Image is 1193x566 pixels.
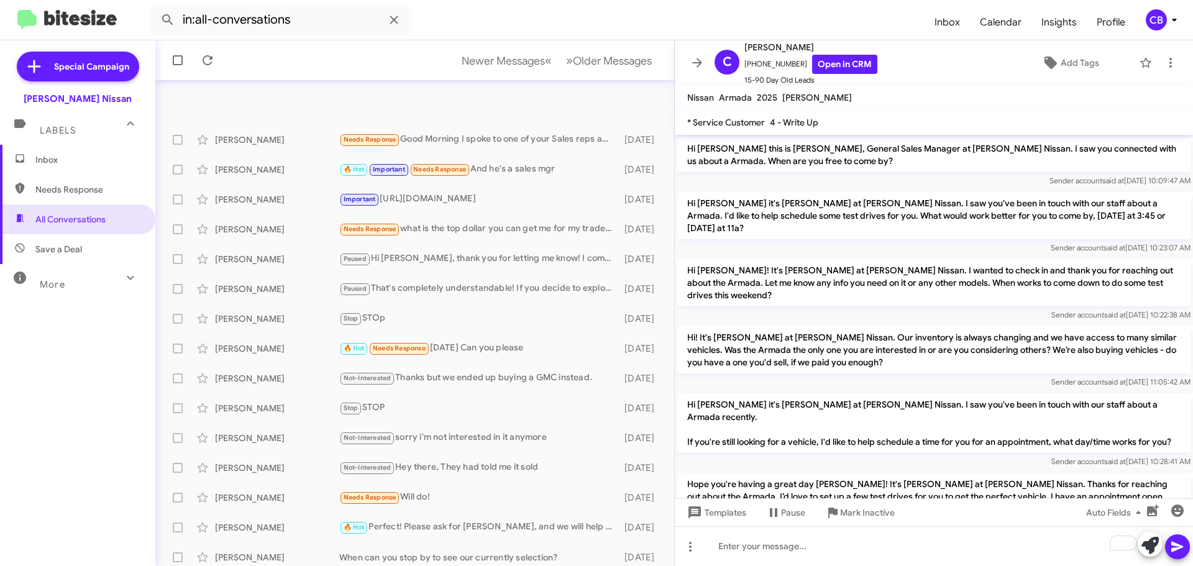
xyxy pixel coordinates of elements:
[40,279,65,290] span: More
[344,255,367,263] span: Paused
[215,491,339,504] div: [PERSON_NAME]
[685,501,746,524] span: Templates
[344,404,359,412] span: Stop
[344,434,391,442] span: Not-Interested
[573,54,652,68] span: Older Messages
[344,374,391,382] span: Not-Interested
[1031,4,1087,40] a: Insights
[339,252,618,266] div: Hi [PERSON_NAME], thank you for letting me know! I completely understand—feel free to continue wo...
[344,314,359,322] span: Stop
[150,5,411,35] input: Search
[339,371,618,385] div: Thanks but we ended up buying a GMC instead.
[723,52,732,72] span: C
[618,223,664,235] div: [DATE]
[1051,377,1191,386] span: Sender account [DATE] 11:05:42 AM
[618,313,664,325] div: [DATE]
[344,195,376,203] span: Important
[344,165,365,173] span: 🔥 Hot
[339,460,618,475] div: Hey there, They had told me it sold
[1135,9,1179,30] button: CB
[344,135,396,144] span: Needs Response
[1102,176,1124,185] span: said at
[675,501,756,524] button: Templates
[744,74,877,86] span: 15-90 Day Old Leads
[1061,52,1099,74] span: Add Tags
[462,54,545,68] span: Newer Messages
[719,92,752,103] span: Armada
[618,253,664,265] div: [DATE]
[454,48,559,73] button: Previous
[618,491,664,504] div: [DATE]
[339,281,618,296] div: That's completely understandable! If you decide to explore selling your vehicle or have any quest...
[744,55,877,74] span: [PHONE_NUMBER]
[677,393,1191,453] p: Hi [PERSON_NAME] it's [PERSON_NAME] at [PERSON_NAME] Nissan. I saw you've been in touch with our ...
[1104,377,1126,386] span: said at
[618,134,664,146] div: [DATE]
[344,344,365,352] span: 🔥 Hot
[1006,52,1133,74] button: Add Tags
[1104,457,1126,466] span: said at
[339,192,618,206] div: [URL][DOMAIN_NAME]
[24,93,132,105] div: [PERSON_NAME] Nissan
[781,501,805,524] span: Pause
[618,462,664,474] div: [DATE]
[618,163,664,176] div: [DATE]
[215,462,339,474] div: [PERSON_NAME]
[339,162,618,176] div: And he's a sales mgr
[35,183,141,196] span: Needs Response
[1104,243,1125,252] span: said at
[215,551,339,564] div: [PERSON_NAME]
[1086,501,1146,524] span: Auto Fields
[339,132,618,147] div: Good Morning I spoke to one of your Sales reps and they said that the Nissan I was looking ag has...
[618,283,664,295] div: [DATE]
[344,523,365,531] span: 🔥 Hot
[1051,243,1191,252] span: Sender account [DATE] 10:23:07 AM
[215,223,339,235] div: [PERSON_NAME]
[677,473,1191,520] p: Hope you're having a great day [PERSON_NAME]! It's [PERSON_NAME] at [PERSON_NAME] Nissan. Thanks ...
[35,213,106,226] span: All Conversations
[215,253,339,265] div: [PERSON_NAME]
[215,521,339,534] div: [PERSON_NAME]
[215,372,339,385] div: [PERSON_NAME]
[215,402,339,414] div: [PERSON_NAME]
[559,48,659,73] button: Next
[782,92,852,103] span: [PERSON_NAME]
[970,4,1031,40] a: Calendar
[925,4,970,40] span: Inbox
[54,60,129,73] span: Special Campaign
[215,193,339,206] div: [PERSON_NAME]
[618,551,664,564] div: [DATE]
[344,225,396,233] span: Needs Response
[40,125,76,136] span: Labels
[1087,4,1135,40] a: Profile
[339,520,618,534] div: Perfect! Please ask for [PERSON_NAME], and we will help you out!
[815,501,905,524] button: Mark Inactive
[618,432,664,444] div: [DATE]
[545,53,552,68] span: «
[215,134,339,146] div: [PERSON_NAME]
[618,402,664,414] div: [DATE]
[339,551,618,564] div: When can you stop by to see our currently selection?
[566,53,573,68] span: »
[687,117,765,128] span: * Service Customer
[677,192,1191,239] p: Hi [PERSON_NAME] it's [PERSON_NAME] at [PERSON_NAME] Nissan. I saw you've been in touch with our ...
[215,283,339,295] div: [PERSON_NAME]
[339,341,618,355] div: [DATE] Can you please
[770,117,818,128] span: 4 - Write Up
[618,521,664,534] div: [DATE]
[618,193,664,206] div: [DATE]
[744,40,877,55] span: [PERSON_NAME]
[35,153,141,166] span: Inbox
[413,165,466,173] span: Needs Response
[618,342,664,355] div: [DATE]
[1049,176,1191,185] span: Sender account [DATE] 10:09:47 AM
[373,344,426,352] span: Needs Response
[373,165,405,173] span: Important
[215,163,339,176] div: [PERSON_NAME]
[757,92,777,103] span: 2025
[455,48,659,73] nav: Page navigation example
[1146,9,1167,30] div: CB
